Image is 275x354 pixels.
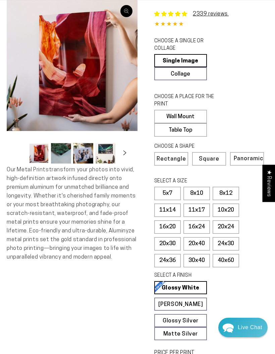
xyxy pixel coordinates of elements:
[154,38,220,52] legend: CHOOSE A SINGLE OR COLLAGE
[213,254,239,267] label: 40x60
[29,143,49,164] button: Load image 1 in gallery view
[154,123,207,137] label: Table Top
[154,327,207,340] a: Matte Silver
[154,178,220,185] legend: SELECT A SIZE
[218,318,268,337] div: Chat widget toggle
[73,143,93,164] button: Load image 3 in gallery view
[154,281,207,294] a: Glossy White
[154,110,207,123] label: Wall Mount
[154,10,268,18] a: 2339 reviews.
[12,146,27,161] button: Slide left
[154,254,181,267] label: 24x36
[154,20,268,30] div: 4.84 out of 5.0 stars
[183,204,210,217] label: 11x17
[213,220,239,234] label: 20x24
[183,254,210,267] label: 30x40
[154,143,220,150] legend: CHOOSE A SHAPE
[213,187,239,200] label: 8x12
[154,204,181,217] label: 11x14
[193,11,229,17] a: 2339 reviews.
[154,237,181,251] label: 20x30
[183,237,210,251] label: 20x40
[262,165,275,202] div: Click to open Judge.me floating reviews tab
[154,220,181,234] label: 16x20
[117,146,132,161] button: Slide right
[183,187,210,200] label: 8x10
[154,314,207,327] a: Glossy Silver
[95,143,115,164] button: Load image 4 in gallery view
[154,54,207,67] a: Single Image
[154,272,220,279] legend: SELECT A FINISH
[154,67,207,80] a: Collage
[213,204,239,217] label: 10x20
[213,237,239,251] label: 24x30
[51,143,71,164] button: Load image 2 in gallery view
[183,220,210,234] label: 16x24
[154,298,207,311] a: [PERSON_NAME]
[199,156,219,162] span: Square
[154,187,181,200] label: 5x7
[7,167,136,260] span: Our Metal Prints transform your photos into vivid, high-definition artwork infused directly onto ...
[157,156,186,162] span: Rectangle
[154,93,220,108] legend: CHOOSE A PLACE FOR THE PRINT
[238,318,262,337] div: Contact Us Directly
[234,156,263,162] span: Panoramic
